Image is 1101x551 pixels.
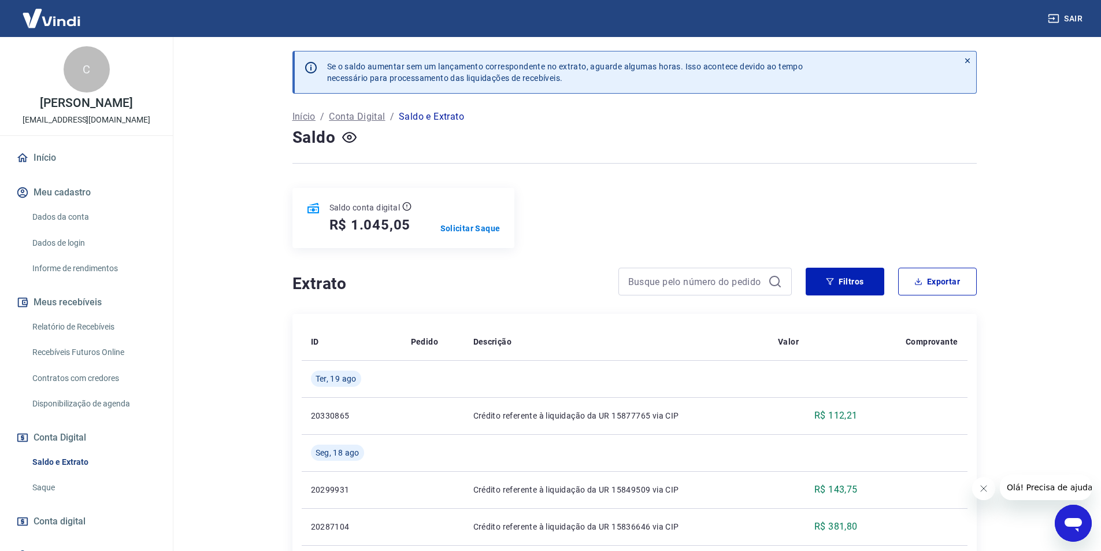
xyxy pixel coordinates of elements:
a: Início [292,110,316,124]
a: Saque [28,476,159,500]
a: Dados de login [28,231,159,255]
a: Disponibilização de agenda [28,392,159,416]
p: R$ 143,75 [814,483,858,497]
a: Início [14,145,159,171]
iframe: Mensagem da empresa [1000,475,1092,500]
a: Saldo e Extrato [28,450,159,474]
p: Saldo conta digital [329,202,401,213]
a: Solicitar Saque [440,223,501,234]
button: Sair [1046,8,1087,29]
p: Crédito referente à liquidação da UR 15849509 via CIP [473,484,759,495]
h4: Extrato [292,272,605,295]
button: Meu cadastro [14,180,159,205]
h4: Saldo [292,126,336,149]
p: / [320,110,324,124]
button: Meus recebíveis [14,290,159,315]
a: Conta digital [14,509,159,534]
a: Contratos com credores [28,367,159,390]
p: Saldo e Extrato [399,110,464,124]
p: Descrição [473,336,512,347]
iframe: Botão para abrir a janela de mensagens [1055,505,1092,542]
span: Ter, 19 ago [316,373,357,384]
p: Pedido [411,336,438,347]
p: / [390,110,394,124]
a: Relatório de Recebíveis [28,315,159,339]
img: Vindi [14,1,89,36]
p: R$ 112,21 [814,409,858,423]
button: Filtros [806,268,884,295]
input: Busque pelo número do pedido [628,273,763,290]
p: 20287104 [311,521,392,532]
p: [EMAIL_ADDRESS][DOMAIN_NAME] [23,114,150,126]
p: ID [311,336,319,347]
a: Dados da conta [28,205,159,229]
span: Seg, 18 ago [316,447,359,458]
span: Conta digital [34,513,86,530]
span: Olá! Precisa de ajuda? [7,8,97,17]
button: Exportar [898,268,977,295]
p: Comprovante [906,336,958,347]
p: [PERSON_NAME] [40,97,132,109]
div: C [64,46,110,93]
p: R$ 381,80 [814,520,858,534]
p: 20299931 [311,484,392,495]
p: Crédito referente à liquidação da UR 15836646 via CIP [473,521,759,532]
iframe: Fechar mensagem [972,477,995,500]
p: 20330865 [311,410,392,421]
a: Informe de rendimentos [28,257,159,280]
h5: R$ 1.045,05 [329,216,411,234]
button: Conta Digital [14,425,159,450]
a: Recebíveis Futuros Online [28,341,159,364]
p: Crédito referente à liquidação da UR 15877765 via CIP [473,410,759,421]
p: Se o saldo aumentar sem um lançamento correspondente no extrato, aguarde algumas horas. Isso acon... [327,61,803,84]
a: Conta Digital [329,110,385,124]
p: Valor [778,336,799,347]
